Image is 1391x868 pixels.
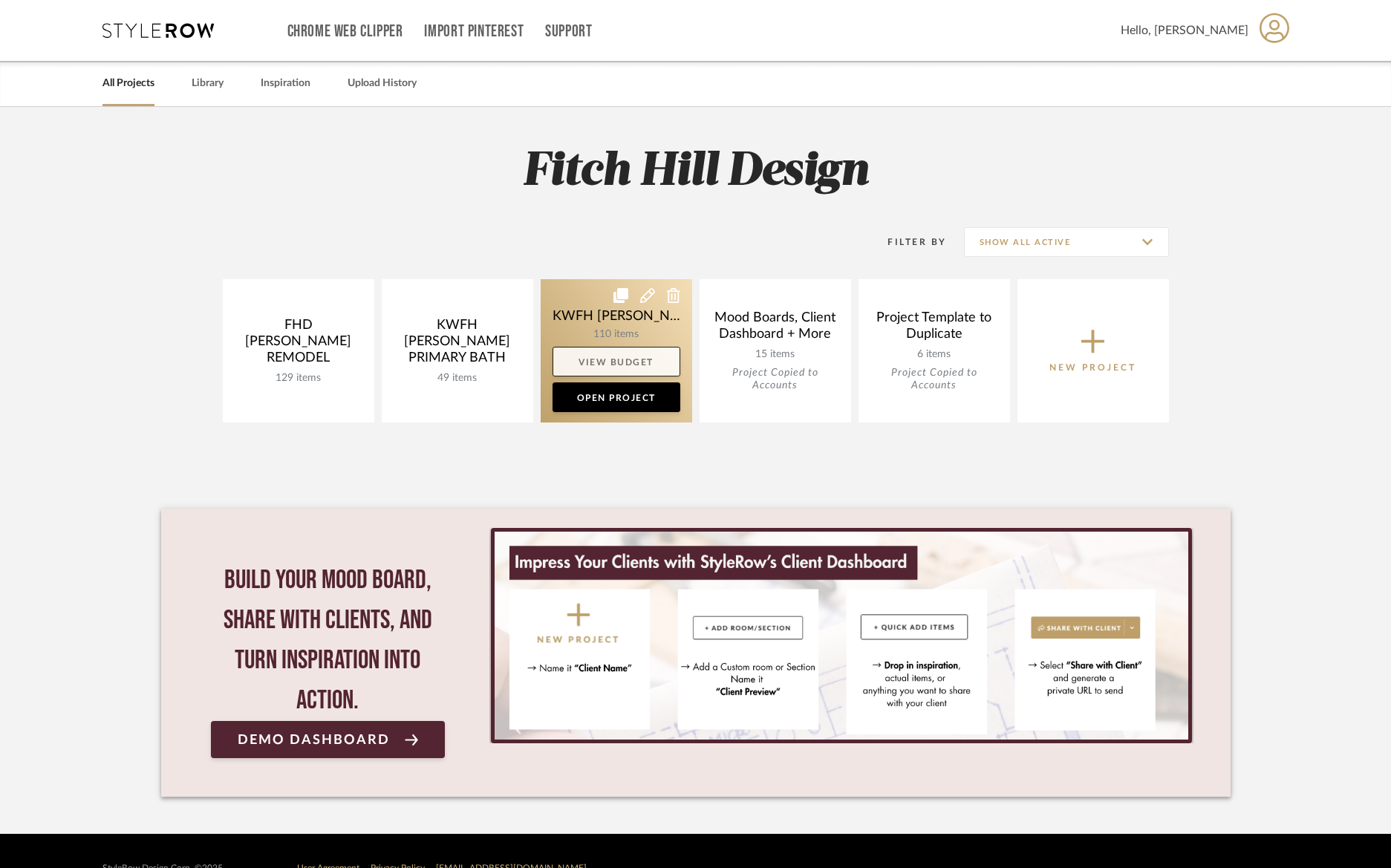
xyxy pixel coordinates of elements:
[1121,22,1248,39] span: Hello, [PERSON_NAME]
[711,367,839,392] div: Project Copied to Accounts
[545,25,592,38] a: Support
[1049,360,1136,375] p: New Project
[711,310,839,348] div: Mood Boards, Client Dashboard + More
[489,528,1193,743] div: 0
[1017,279,1169,422] button: New Project
[102,74,154,94] a: All Projects
[211,561,446,721] div: Build your mood board, share with clients, and turn inspiration into action.
[261,74,310,94] a: Inspiration
[394,317,521,372] div: KWFH [PERSON_NAME] PRIMARY BATH
[348,74,417,94] a: Upload History
[870,367,998,392] div: Project Copied to Accounts
[394,372,521,385] div: 49 items
[870,348,998,361] div: 6 items
[287,25,403,38] a: Chrome Web Clipper
[495,532,1188,740] img: StyleRow_Client_Dashboard_Banner__1_.png
[711,348,839,361] div: 15 items
[235,317,362,372] div: FHD [PERSON_NAME] REMODEL
[238,733,390,747] span: Demo Dashboard
[211,721,446,758] a: Demo Dashboard
[553,347,680,376] a: View Budget
[192,74,224,94] a: Library
[553,382,680,412] a: Open Project
[161,144,1231,200] h2: Fitch Hill Design
[424,25,524,38] a: Import Pinterest
[870,310,998,348] div: Project Template to Duplicate
[869,235,947,249] div: Filter By
[235,372,362,385] div: 129 items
